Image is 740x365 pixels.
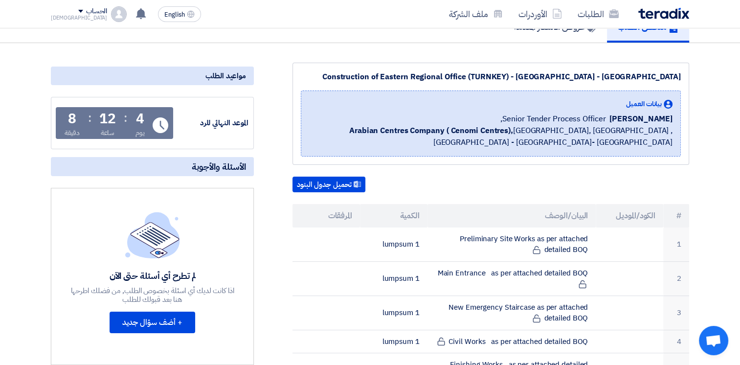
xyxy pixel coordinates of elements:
[511,2,570,25] a: الأوردرات
[192,161,246,172] span: الأسئلة والأجوبة
[125,212,180,258] img: empty_state_list.svg
[699,326,728,355] a: Open chat
[427,296,596,330] td: New Emergency Staircase as per attached detailed BOQ
[309,125,673,148] span: [GEOGRAPHIC_DATA], [GEOGRAPHIC_DATA] ,[GEOGRAPHIC_DATA] - [GEOGRAPHIC_DATA]- [GEOGRAPHIC_DATA]
[65,128,80,138] div: دقيقة
[101,128,115,138] div: ساعة
[427,261,596,296] td: Main Entrance as per attached detailed BOQ
[68,112,76,126] div: 8
[175,117,248,129] div: الموعد النهائي للرد
[301,71,681,83] div: Construction of Eastern Regional Office (TURNKEY) - [GEOGRAPHIC_DATA] - [GEOGRAPHIC_DATA]
[618,21,678,32] h5: ملخص الطلب
[663,330,689,353] td: 4
[99,112,116,126] div: 12
[427,228,596,262] td: Preliminary Site Works as per attached detailed BOQ
[441,2,511,25] a: ملف الشركة
[596,204,663,228] th: الكود/الموديل
[88,109,91,127] div: :
[111,6,127,22] img: profile_test.png
[514,21,596,32] h5: عروض الأسعار المقدمة
[110,312,195,333] button: + أضف سؤال جديد
[360,296,427,330] td: 1 lumpsum
[124,109,127,127] div: :
[663,228,689,262] td: 1
[609,113,673,125] span: [PERSON_NAME]
[349,125,513,137] b: Arabian Centres Company ( Cenomi Centres),
[427,330,596,353] td: Civil Works as per attached detailed BOQ
[164,11,185,18] span: English
[135,128,145,138] div: يوم
[360,228,427,262] td: 1 lumpsum
[136,112,144,126] div: 4
[292,204,360,228] th: المرفقات
[663,261,689,296] td: 2
[663,296,689,330] td: 3
[626,99,662,109] span: بيانات العميل
[51,67,254,85] div: مواعيد الطلب
[360,330,427,353] td: 1 lumpsum
[69,286,236,304] div: اذا كانت لديك أي اسئلة بخصوص الطلب, من فضلك اطرحها هنا بعد قبولك للطلب
[360,204,427,228] th: الكمية
[360,261,427,296] td: 1 lumpsum
[638,8,689,19] img: Teradix logo
[69,270,236,281] div: لم تطرح أي أسئلة حتى الآن
[427,204,596,228] th: البيان/الوصف
[86,7,107,16] div: الحساب
[663,204,689,228] th: #
[292,177,365,192] button: تحميل جدول البنود
[51,15,107,21] div: [DEMOGRAPHIC_DATA]
[500,113,605,125] span: Senior Tender Process Officer,
[158,6,201,22] button: English
[570,2,627,25] a: الطلبات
